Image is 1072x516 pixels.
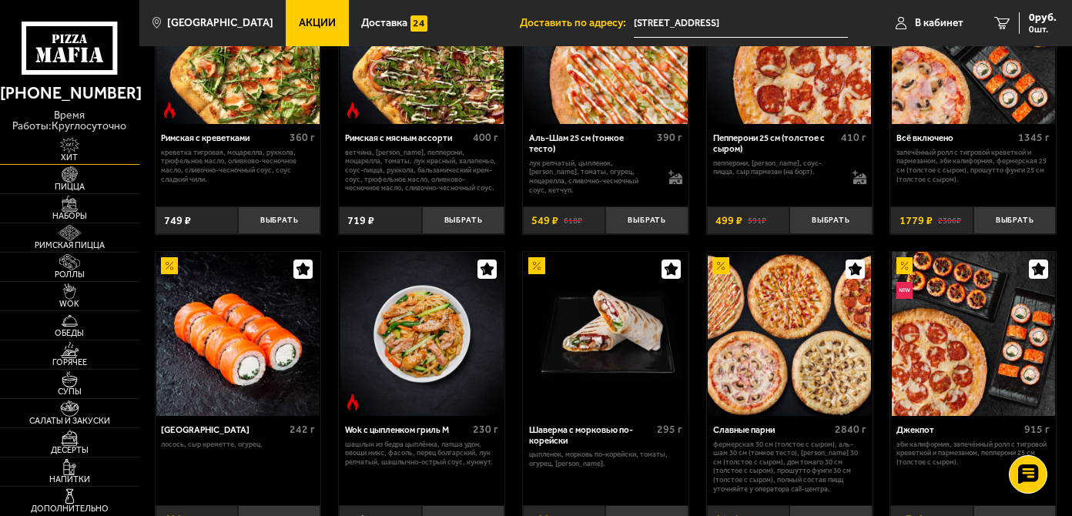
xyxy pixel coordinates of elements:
span: 0 руб. [1029,12,1057,23]
img: Острое блюдо [161,102,178,119]
p: лосось, Сыр креметте, огурец. [161,440,314,449]
span: 230 г [473,423,498,436]
img: Острое блюдо [344,102,361,119]
a: АкционныйФиладельфия [156,252,321,415]
div: Всё включено [896,133,1014,144]
div: Пепперони 25 см (толстое с сыром) [713,133,837,155]
img: 15daf4d41897b9f0e9f617042186c801.svg [410,15,427,32]
p: ветчина, [PERSON_NAME], пепперони, моцарелла, томаты, лук красный, халапеньо, соус-пицца, руккола... [345,148,498,193]
img: Акционный [896,257,913,274]
div: [GEOGRAPHIC_DATA] [161,425,285,436]
a: АкционныйШаверма с морковью по-корейски [523,252,688,415]
span: Ленинградская область, Всеволожский район, Мурино, Воронцовский бульвар, 16к2 [634,9,848,38]
p: пепперони, [PERSON_NAME], соус-пицца, сыр пармезан (на борт). [713,159,842,176]
span: 1779 ₽ [899,215,933,226]
span: 390 г [657,131,682,144]
img: Филадельфия [156,252,320,415]
img: Wok с цыпленком гриль M [340,252,504,415]
button: Выбрать [789,206,872,234]
span: 242 г [290,423,315,436]
a: АкционныйНовинкаДжекпот [890,252,1056,415]
p: креветка тигровая, моцарелла, руккола, трюфельное масло, оливково-чесночное масло, сливочно-чесно... [161,148,314,183]
a: АкционныйСлавные парни [707,252,873,415]
div: Wok с цыпленком гриль M [345,425,469,436]
div: Римская с мясным ассорти [345,133,469,144]
span: 360 г [290,131,315,144]
span: 549 ₽ [531,215,558,226]
div: Аль-Шам 25 см (тонкое тесто) [529,133,653,155]
span: 499 ₽ [715,215,742,226]
p: Фермерская 30 см (толстое с сыром), Аль-Шам 30 см (тонкое тесто), [PERSON_NAME] 30 см (толстое с ... [713,440,866,494]
div: Римская с креветками [161,133,285,144]
span: 295 г [657,423,682,436]
img: Джекпот [892,252,1055,415]
span: 0 шт. [1029,25,1057,34]
s: 618 ₽ [564,215,582,226]
span: Акции [299,18,336,28]
p: Запечённый ролл с тигровой креветкой и пармезаном, Эби Калифорния, Фермерская 25 см (толстое с сы... [896,148,1050,183]
button: Выбрать [605,206,688,234]
p: цыпленок, морковь по-корейски, томаты, огурец, [PERSON_NAME]. [529,450,682,467]
button: Выбрать [973,206,1056,234]
img: Острое блюдо [344,394,361,410]
span: 719 ₽ [347,215,374,226]
input: Ваш адрес доставки [634,9,848,38]
img: Славные парни [708,252,871,415]
img: Акционный [161,257,178,274]
span: 400 г [473,131,498,144]
div: Славные парни [713,425,831,436]
p: Эби Калифорния, Запечённый ролл с тигровой креветкой и пармезаном, Пепперони 25 см (толстое с сыр... [896,440,1050,467]
span: Доставка [361,18,407,28]
button: Выбрать [238,206,320,234]
s: 2306 ₽ [938,215,961,226]
span: 749 ₽ [164,215,191,226]
div: Шаверма с морковью по-корейски [529,425,653,447]
button: Выбрать [422,206,504,234]
p: лук репчатый, цыпленок, [PERSON_NAME], томаты, огурец, моцарелла, сливочно-чесночный соус, кетчуп. [529,159,658,194]
span: 1345 г [1018,131,1050,144]
img: Новинка [896,282,913,299]
img: Акционный [528,257,545,274]
span: 410 г [841,131,866,144]
span: [GEOGRAPHIC_DATA] [167,18,273,28]
img: Шаверма с морковью по-корейски [524,252,687,415]
s: 591 ₽ [748,215,766,226]
span: Доставить по адресу: [520,18,634,28]
span: 2840 г [835,423,866,436]
img: Акционный [712,257,729,274]
a: Острое блюдоWok с цыпленком гриль M [339,252,504,415]
p: шашлык из бедра цыплёнка, лапша удон, овощи микс, фасоль, перец болгарский, лук репчатый, шашлычн... [345,440,498,467]
span: 915 г [1024,423,1050,436]
span: В кабинет [915,18,963,28]
div: Джекпот [896,425,1020,436]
